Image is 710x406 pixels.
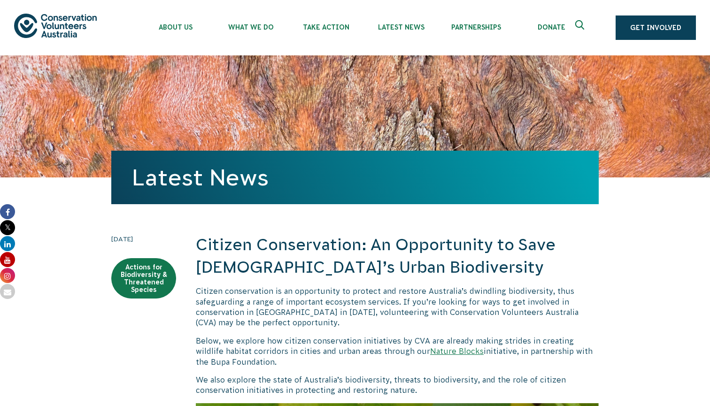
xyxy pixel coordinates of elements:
a: Latest News [132,165,269,190]
img: logo.svg [14,14,97,38]
p: We also explore the state of Australia’s biodiversity, threats to biodiversity, and the role of c... [196,375,599,396]
span: What We Do [213,23,288,31]
span: Latest News [363,23,439,31]
span: Donate [514,23,589,31]
span: Take Action [288,23,363,31]
a: Nature Blocks [430,347,484,355]
h2: Citizen Conservation: An Opportunity to Save [DEMOGRAPHIC_DATA]’s Urban Biodiversity [196,234,599,278]
p: Below, we explore how citizen conservation initiatives by CVA are already making strides in creat... [196,336,599,367]
span: Expand search box [575,20,587,35]
p: Citizen conservation is an opportunity to protect and restore Australia’s dwindling biodiversity,... [196,286,599,328]
a: Actions for Biodiversity & Threatened Species [111,258,176,299]
span: Partnerships [439,23,514,31]
time: [DATE] [111,234,176,244]
span: About Us [138,23,213,31]
button: Expand search box Close search box [570,16,592,39]
a: Get Involved [616,15,696,40]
